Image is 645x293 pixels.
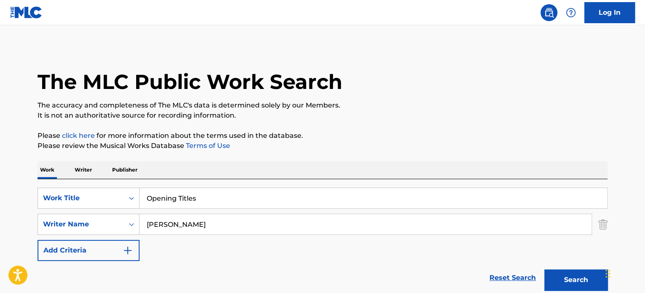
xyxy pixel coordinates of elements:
[603,253,645,293] iframe: Chat Widget
[110,161,140,179] p: Publisher
[38,131,607,141] p: Please for more information about the terms used in the database.
[544,8,554,18] img: search
[605,261,610,286] div: Drag
[584,2,635,23] a: Log In
[123,245,133,255] img: 9d2ae6d4665cec9f34b9.svg
[43,219,119,229] div: Writer Name
[38,100,607,110] p: The accuracy and completeness of The MLC's data is determined solely by our Members.
[72,161,94,179] p: Writer
[540,4,557,21] a: Public Search
[38,69,342,94] h1: The MLC Public Work Search
[38,161,57,179] p: Work
[598,214,607,235] img: Delete Criterion
[184,142,230,150] a: Terms of Use
[62,132,95,140] a: click here
[38,240,140,261] button: Add Criteria
[566,8,576,18] img: help
[38,141,607,151] p: Please review the Musical Works Database
[562,4,579,21] div: Help
[485,269,540,287] a: Reset Search
[38,110,607,121] p: It is not an authoritative source for recording information.
[544,269,607,290] button: Search
[10,6,43,19] img: MLC Logo
[43,193,119,203] div: Work Title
